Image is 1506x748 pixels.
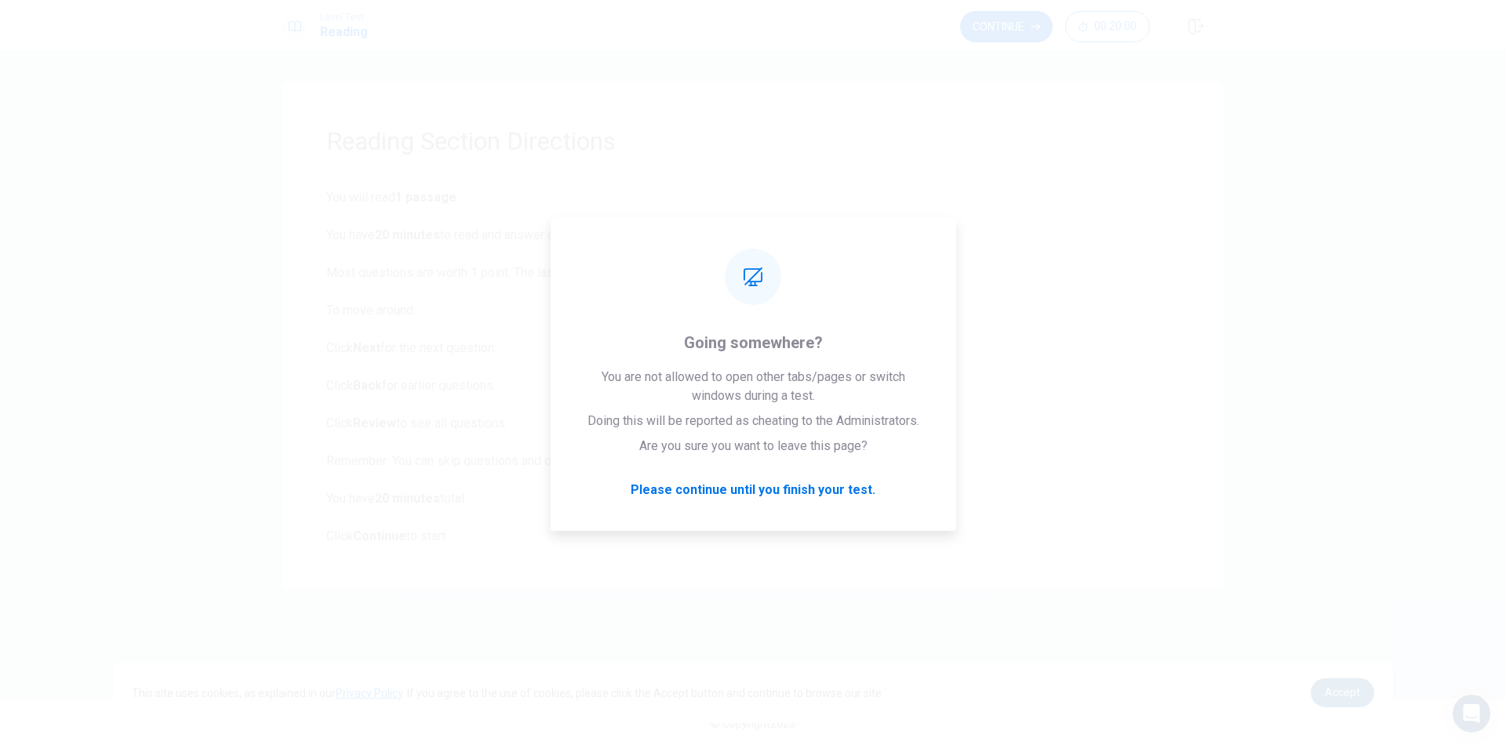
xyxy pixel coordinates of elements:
[960,11,1053,42] button: Continue
[336,687,402,699] a: Privacy Policy
[353,416,396,430] b: Review
[711,717,795,730] span: © Copyright 2025
[375,491,440,506] b: 20 minutes
[326,125,1180,157] h1: Reading Section Directions
[1065,11,1150,42] button: 00:20:00
[1453,695,1490,732] div: Open Intercom Messenger
[320,12,368,23] span: Level Test
[320,23,368,42] h1: Reading
[1094,20,1137,33] span: 00:20:00
[353,340,380,355] b: Next
[353,528,406,543] b: Continue
[375,227,440,242] b: 20 minutes
[113,663,1393,723] div: cookieconsent
[353,378,382,393] b: Back
[326,188,1180,546] span: You will read . You have to read and answer questions. Most questions are worth 1 point. The last...
[1325,686,1360,699] span: Accept
[395,190,457,205] b: 1 passage
[132,687,884,699] span: This site uses cookies, as explained in our . If you agree to the use of cookies, please click th...
[1311,678,1374,707] a: dismiss cookie message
